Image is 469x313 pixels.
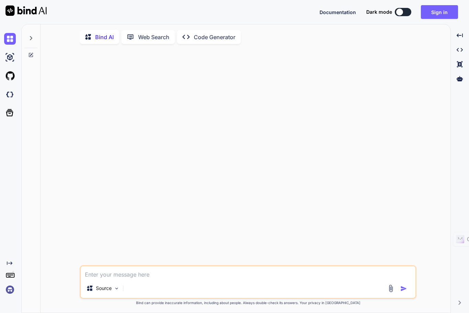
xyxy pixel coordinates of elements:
[95,33,114,41] p: Bind AI
[400,285,407,292] img: icon
[421,5,458,19] button: Sign in
[320,9,356,15] span: Documentation
[4,33,16,45] img: chat
[194,33,235,41] p: Code Generator
[114,286,120,291] img: Pick Models
[138,33,169,41] p: Web Search
[4,52,16,63] img: ai-studio
[5,5,47,16] img: Bind AI
[366,9,392,15] span: Dark mode
[387,284,395,292] img: attachment
[80,300,416,305] p: Bind can provide inaccurate information, including about people. Always double-check its answers....
[320,9,356,16] button: Documentation
[96,285,112,292] p: Source
[4,70,16,82] img: githubLight
[4,89,16,100] img: darkCloudIdeIcon
[4,284,16,295] img: signin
